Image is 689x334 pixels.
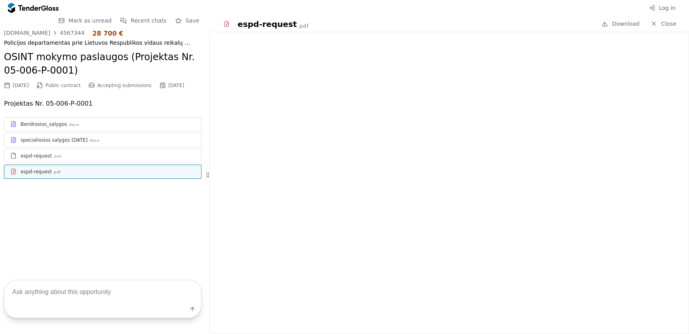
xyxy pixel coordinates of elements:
a: Download [599,19,642,29]
div: .pdf [53,170,61,175]
div: 4567344 [60,30,84,36]
a: [DOMAIN_NAME]4567344 [4,30,84,36]
span: Public contract [46,83,81,88]
a: espd-request.pdf [4,165,202,179]
button: Mark as unread [56,16,114,26]
div: .xml [53,154,62,159]
a: espd-request.xml [4,149,202,163]
h2: OSINT mokymo paslaugos (Projektas Nr. 05-006-P-0001) [4,51,202,77]
span: Download [612,21,640,27]
div: espd-request [21,169,52,175]
div: specialiosios salygos [DATE] [21,137,88,143]
div: [DOMAIN_NAME] [4,30,50,36]
div: .pdf [297,23,308,30]
div: [DATE] [168,83,185,88]
button: Log in [646,3,678,13]
span: Recent chats [131,17,167,24]
div: .docx [68,122,79,127]
div: 28 700 € [92,30,123,37]
span: Accepting submissions [97,83,152,88]
div: espd-request [21,153,52,159]
a: specialiosios salygos [DATE].docx [4,133,202,147]
a: Bendrosios_salygos.docx [4,117,202,131]
span: Mark as unread [69,17,112,24]
a: Close [646,19,681,29]
div: [DATE] [13,83,29,88]
p: Projektas Nr. 05-006-P-0001 [4,98,202,109]
div: Policijos departamentas prie Lietuvos Respublikos vidaus reikalų ministerijos [4,40,202,46]
button: Recent chats [118,16,169,26]
div: .docx [88,138,100,143]
span: Close [661,21,676,27]
div: espd-request [238,19,297,30]
button: Save [173,16,202,26]
div: Bendrosios_salygos [21,121,67,127]
span: Log in [659,5,676,11]
span: Save [186,17,199,24]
